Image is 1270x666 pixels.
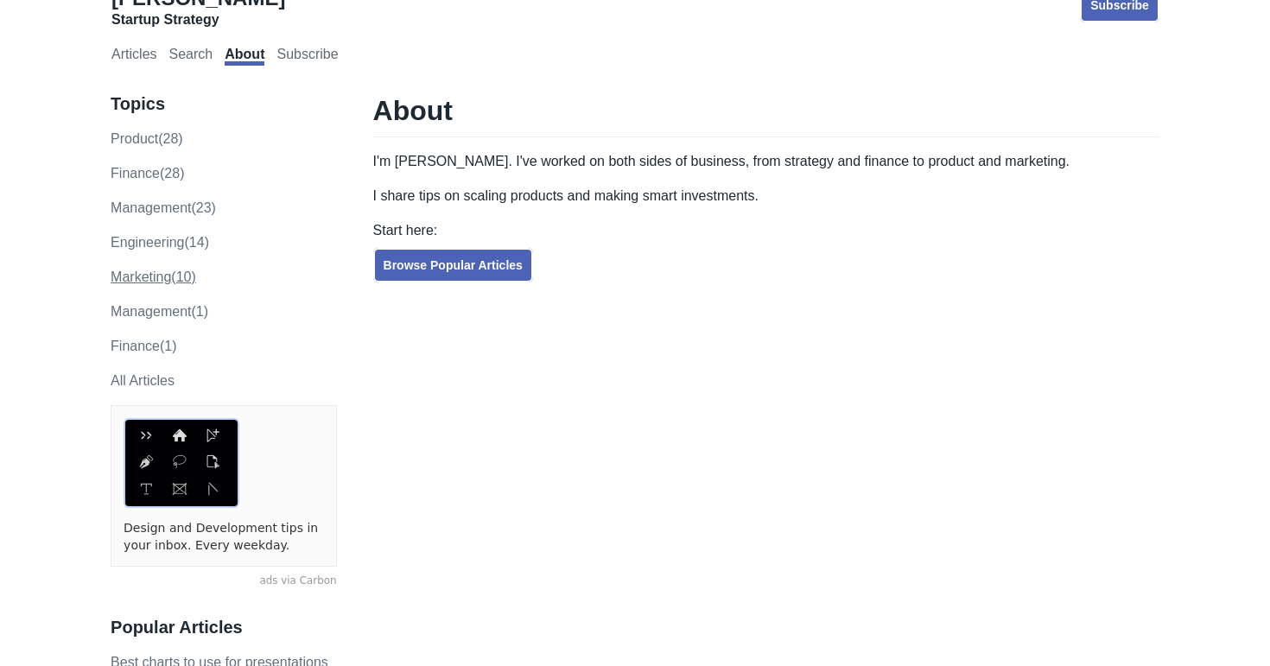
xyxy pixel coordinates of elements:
img: ads via Carbon [124,418,239,508]
a: About [225,47,264,66]
p: I share tips on scaling products and making smart investments. [373,186,1159,206]
a: Finance(1) [111,339,176,353]
h3: Topics [111,93,336,115]
a: All Articles [111,373,175,388]
a: finance(28) [111,166,184,181]
a: Search [169,47,213,66]
p: Start here: [373,220,1159,241]
a: ads via Carbon [111,574,336,589]
a: marketing(10) [111,270,196,284]
a: management(23) [111,200,216,215]
a: engineering(14) [111,235,209,250]
a: Design and Development tips in your inbox. Every weekday. [124,520,323,554]
a: Articles [111,47,156,66]
h3: Popular Articles [111,617,336,638]
h1: About [373,93,1159,137]
div: Startup Strategy [111,11,285,29]
a: Browse Popular Articles [373,248,533,282]
p: I'm [PERSON_NAME]. I've worked on both sides of business, from strategy and finance to product an... [373,151,1159,172]
a: Subscribe [276,47,338,66]
a: product(28) [111,131,183,146]
a: Management(1) [111,304,208,319]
